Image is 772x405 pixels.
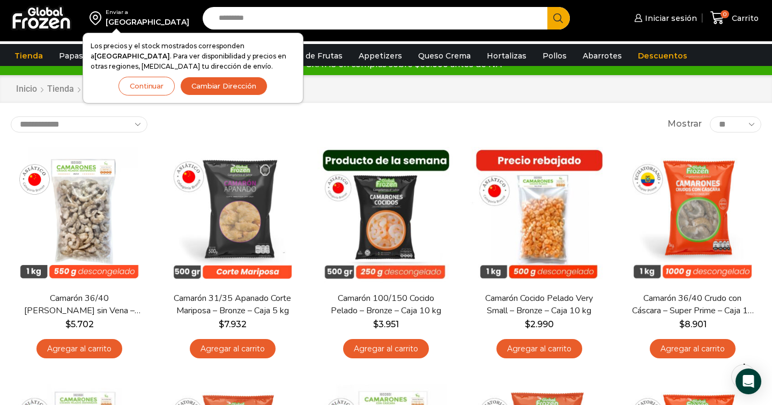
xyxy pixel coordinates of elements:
a: Camarón 31/35 Apanado Corte Mariposa – Bronze – Caja 5 kg [171,292,294,317]
div: Enviar a [106,9,189,16]
bdi: 7.932 [219,319,247,329]
a: Papas Fritas [54,46,113,66]
a: Queso Crema [413,46,476,66]
a: Descuentos [633,46,693,66]
a: Agregar al carrito: “Camarón 36/40 Crudo con Cáscara - Super Prime - Caja 10 kg” [650,339,736,359]
a: Pollos [537,46,572,66]
a: Inicio [16,83,38,95]
bdi: 5.702 [65,319,94,329]
bdi: 3.951 [373,319,399,329]
span: Mostrar [667,118,702,130]
a: Camarón 100/150 Cocido Pelado – Bronze – Caja 10 kg [324,292,448,317]
bdi: 8.901 [679,319,707,329]
a: Camarón 36/40 [PERSON_NAME] sin Vena – Bronze – Caja 10 kg [18,292,141,317]
button: Search button [547,7,570,30]
bdi: 2.990 [525,319,554,329]
span: Carrito [729,13,759,24]
a: 0 Carrito [708,5,761,31]
span: 0 [721,10,729,19]
a: Agregar al carrito: “Camarón Cocido Pelado Very Small - Bronze - Caja 10 kg” [496,339,582,359]
p: Los precios y el stock mostrados corresponden a . Para ver disponibilidad y precios en otras regi... [91,41,295,72]
span: Iniciar sesión [642,13,697,24]
strong: [GEOGRAPHIC_DATA] [94,52,170,60]
a: Agregar al carrito: “Camarón 100/150 Cocido Pelado - Bronze - Caja 10 kg” [343,339,429,359]
a: Agregar al carrito: “Camarón 36/40 Crudo Pelado sin Vena - Bronze - Caja 10 kg” [36,339,122,359]
a: Pulpa de Frutas [276,46,348,66]
a: Camarón 36/40 Crudo con Cáscara – Super Prime – Caja 10 kg [631,292,754,317]
span: $ [525,319,530,329]
span: $ [65,319,71,329]
nav: Breadcrumb [16,83,128,95]
a: Agregar al carrito: “Camarón 31/35 Apanado Corte Mariposa - Bronze - Caja 5 kg” [190,339,276,359]
span: $ [373,319,378,329]
img: address-field-icon.svg [90,9,106,27]
a: Camarón Cocido Pelado Very Small – Bronze – Caja 10 kg [478,292,601,317]
button: Continuar [118,77,175,95]
button: Cambiar Dirección [180,77,268,95]
a: Hortalizas [481,46,532,66]
a: Appetizers [353,46,407,66]
select: Pedido de la tienda [11,116,147,132]
a: Iniciar sesión [632,8,697,29]
a: Tienda [47,83,75,95]
span: $ [679,319,685,329]
a: Abarrotes [577,46,627,66]
span: $ [219,319,224,329]
div: Open Intercom Messenger [736,369,761,394]
div: [GEOGRAPHIC_DATA] [106,17,189,27]
a: Tienda [9,46,48,66]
